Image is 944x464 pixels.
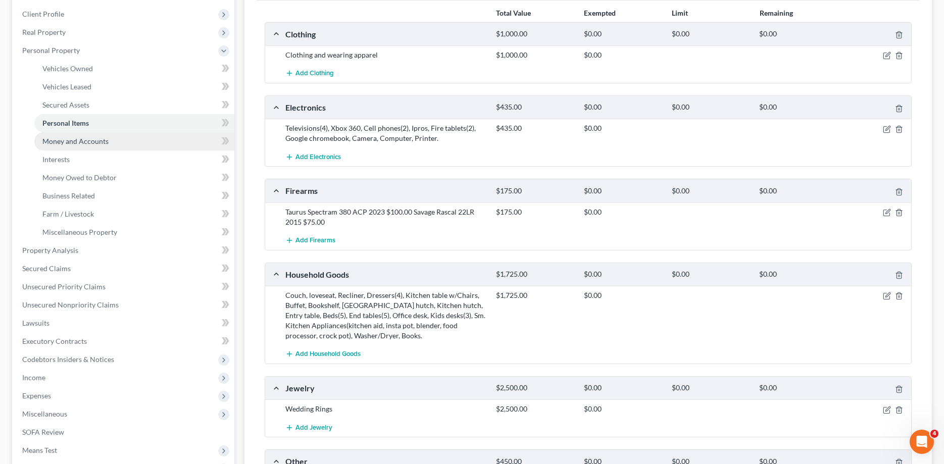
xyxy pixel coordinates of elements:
div: $0.00 [579,207,667,217]
span: Business Related [42,191,95,200]
span: 4 [930,430,938,438]
span: Money Owed to Debtor [42,173,117,182]
div: $435.00 [491,102,579,112]
strong: Remaining [760,9,793,17]
strong: Total Value [496,9,531,17]
div: $0.00 [754,186,842,196]
div: $435.00 [491,123,579,133]
div: Firearms [280,185,491,196]
div: $1,725.00 [491,270,579,279]
div: $1,000.00 [491,29,579,39]
div: $0.00 [579,50,667,60]
div: $0.00 [579,270,667,279]
a: Unsecured Nonpriority Claims [14,296,234,314]
div: $0.00 [579,404,667,414]
div: $2,500.00 [491,404,579,414]
div: $0.00 [579,383,667,393]
a: Unsecured Priority Claims [14,278,234,296]
span: Income [22,373,45,382]
span: Personal Items [42,119,89,127]
div: $175.00 [491,207,579,217]
iframe: Intercom live chat [910,430,934,454]
div: $0.00 [579,186,667,196]
span: Codebtors Insiders & Notices [22,355,114,364]
span: Property Analysis [22,246,78,254]
div: Jewelry [280,383,491,393]
div: Wedding Rings [280,404,491,414]
a: Money Owed to Debtor [34,169,234,187]
div: Couch, loveseat, Recliner, Dressers(4), Kitchen table w/Chairs, Buffet, Bookshelf, [GEOGRAPHIC_DA... [280,290,491,341]
span: Expenses [22,391,51,400]
a: Property Analysis [14,241,234,260]
button: Add Firearms [285,231,335,250]
span: Lawsuits [22,319,49,327]
div: Household Goods [280,269,491,280]
span: Unsecured Nonpriority Claims [22,300,119,309]
a: Miscellaneous Property [34,223,234,241]
span: Vehicles Leased [42,82,91,91]
span: Add Clothing [295,70,334,78]
div: $0.00 [754,270,842,279]
button: Add Jewelry [285,418,332,437]
div: $0.00 [579,123,667,133]
span: Client Profile [22,10,64,18]
div: $2,500.00 [491,383,579,393]
span: Secured Claims [22,264,71,273]
span: Add Firearms [295,236,335,244]
button: Add Clothing [285,64,334,83]
button: Add Household Goods [285,345,361,364]
span: Secured Assets [42,100,89,109]
a: Business Related [34,187,234,205]
span: Money and Accounts [42,137,109,145]
a: Personal Items [34,114,234,132]
div: $0.00 [667,186,755,196]
div: $0.00 [579,290,667,300]
div: $0.00 [754,29,842,39]
div: Electronics [280,102,491,113]
button: Add Electronics [285,147,341,166]
span: Miscellaneous Property [42,228,117,236]
a: Vehicles Leased [34,78,234,96]
a: Secured Assets [34,96,234,114]
span: Add Household Goods [295,350,361,358]
a: Lawsuits [14,314,234,332]
span: Vehicles Owned [42,64,93,73]
span: Farm / Livestock [42,210,94,218]
div: $0.00 [667,29,755,39]
div: $0.00 [754,102,842,112]
span: Means Test [22,446,57,454]
a: Farm / Livestock [34,205,234,223]
span: Executory Contracts [22,337,87,345]
div: $1,725.00 [491,290,579,300]
span: Interests [42,155,70,164]
span: Real Property [22,28,66,36]
a: Money and Accounts [34,132,234,150]
div: $0.00 [667,102,755,112]
a: SOFA Review [14,423,234,441]
span: Miscellaneous [22,409,67,418]
div: $1,000.00 [491,50,579,60]
a: Interests [34,150,234,169]
div: $0.00 [667,383,755,393]
div: Clothing and wearing apparel [280,50,491,60]
strong: Exempted [584,9,616,17]
div: $0.00 [579,102,667,112]
span: Add Jewelry [295,424,332,432]
a: Vehicles Owned [34,60,234,78]
div: Televisions(4), Xbox 360, Cell phones(2), Ipros, Fire tablets(2), Google chromebook, Camera, Comp... [280,123,491,143]
a: Executory Contracts [14,332,234,350]
span: SOFA Review [22,428,64,436]
div: $0.00 [667,270,755,279]
div: $175.00 [491,186,579,196]
strong: Limit [672,9,688,17]
div: $0.00 [754,383,842,393]
span: Add Electronics [295,153,341,161]
span: Personal Property [22,46,80,55]
div: $0.00 [579,29,667,39]
a: Secured Claims [14,260,234,278]
span: Unsecured Priority Claims [22,282,106,291]
div: Clothing [280,29,491,39]
div: Taurus Spectram 380 ACP 2023 $100.00 Savage Rascal 22LR 2015 $75.00 [280,207,491,227]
